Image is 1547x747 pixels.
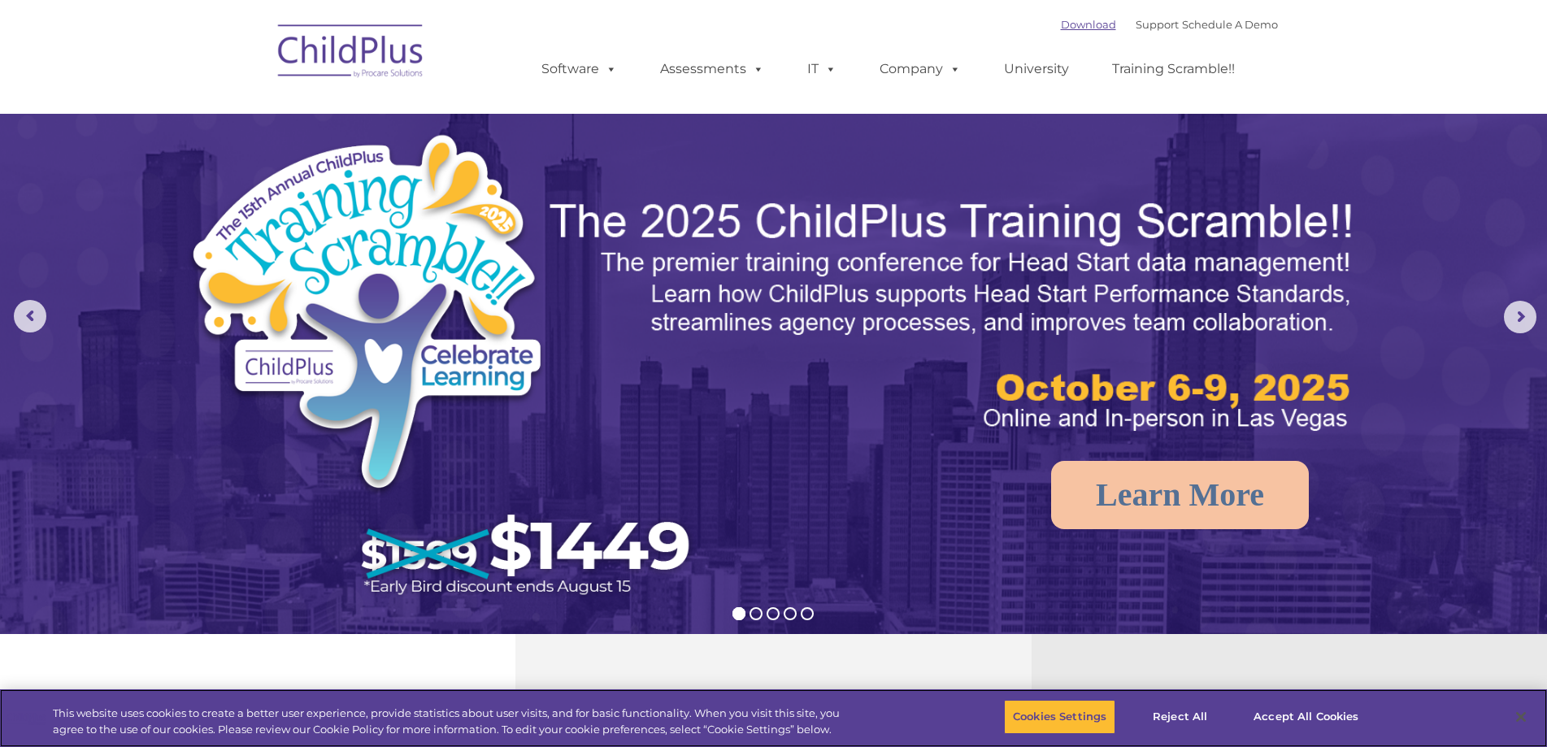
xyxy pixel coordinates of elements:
img: ChildPlus by Procare Solutions [270,13,432,94]
a: Company [863,53,977,85]
span: Last name [226,107,276,119]
font: | [1061,18,1278,31]
a: Support [1136,18,1179,31]
button: Reject All [1129,700,1231,734]
a: Download [1061,18,1116,31]
a: Learn More [1051,461,1309,529]
a: IT [791,53,853,85]
a: Schedule A Demo [1182,18,1278,31]
div: This website uses cookies to create a better user experience, provide statistics about user visit... [53,706,851,737]
button: Cookies Settings [1004,700,1115,734]
a: Software [525,53,633,85]
a: Training Scramble!! [1096,53,1251,85]
button: Close [1503,699,1539,735]
a: Assessments [644,53,780,85]
button: Accept All Cookies [1245,700,1367,734]
a: University [988,53,1085,85]
span: Phone number [226,174,295,186]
